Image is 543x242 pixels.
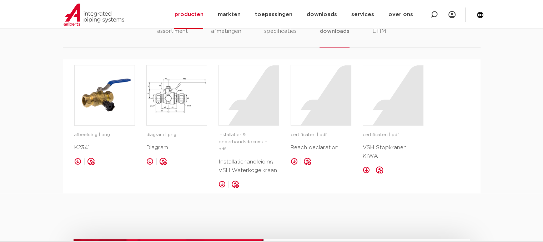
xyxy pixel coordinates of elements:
p: installatie- & onderhoudsdocument | pdf [218,131,279,153]
li: downloads [320,27,349,47]
li: assortiment [157,27,188,47]
p: diagram | png [146,131,207,138]
p: certificaten | pdf [363,131,423,138]
p: certificaten | pdf [291,131,351,138]
a: image for K2341 [74,65,135,126]
p: afbeelding | png [74,131,135,138]
a: image for Diagram [146,65,207,126]
img: image for Diagram [147,65,207,125]
p: Reach declaration [291,143,351,152]
p: VSH Stopkranen KIWA [363,143,423,161]
img: image for K2341 [75,65,135,125]
p: K2341 [74,143,135,152]
li: afmetingen [211,27,241,47]
p: Diagram [146,143,207,152]
li: specificaties [264,27,297,47]
p: Installatiehandleiding VSH Waterkogelkraan [218,158,279,175]
li: ETIM [372,27,386,47]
